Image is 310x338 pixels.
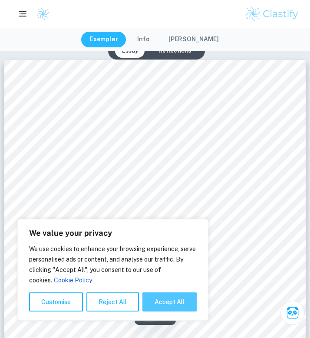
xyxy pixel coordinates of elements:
[29,292,83,311] button: Customise
[29,244,197,285] p: We use cookies to enhance your browsing experience, serve personalised ads or content, and analys...
[31,7,49,20] a: Clastify logo
[129,32,158,47] button: Info
[244,5,300,23] img: Clastify logo
[280,301,305,325] button: Ask Clai
[86,292,139,311] button: Reject All
[29,228,197,239] p: We value your privacy
[53,276,92,284] a: Cookie Policy
[81,32,127,47] button: Exemplar
[17,219,208,321] div: We value your privacy
[36,7,49,20] img: Clastify logo
[160,32,228,47] button: [PERSON_NAME]
[142,292,197,311] button: Accept All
